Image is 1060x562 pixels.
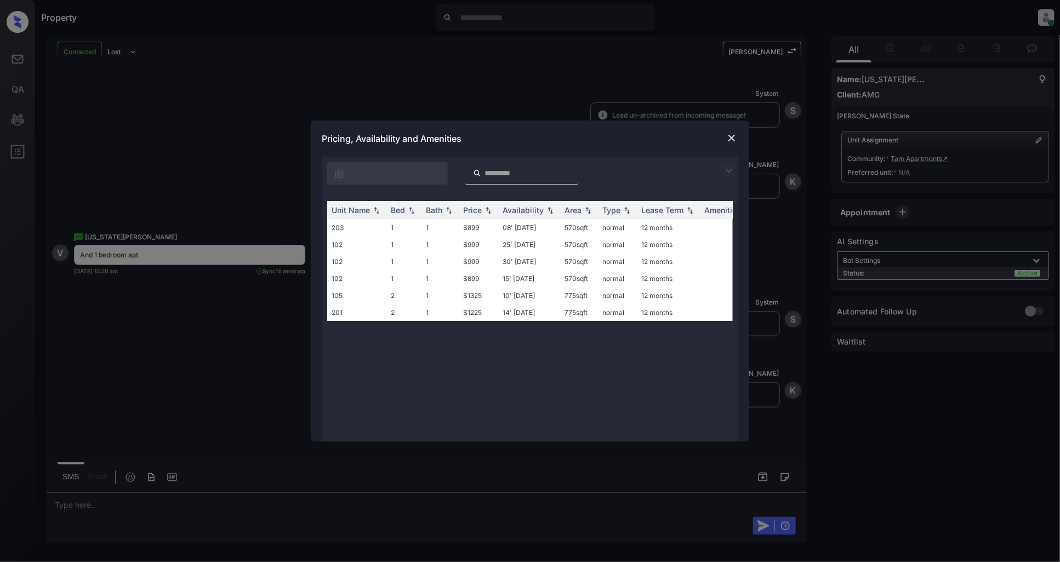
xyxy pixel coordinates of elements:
td: $1325 [459,287,498,304]
td: normal [598,253,637,270]
td: 775 sqft [560,287,598,304]
td: normal [598,219,637,236]
td: 1 [421,219,459,236]
td: normal [598,270,637,287]
td: 1 [386,270,421,287]
td: normal [598,236,637,253]
td: 1 [421,270,459,287]
td: $999 [459,236,498,253]
img: icon-zuma [722,164,736,177]
img: sorting [583,207,594,214]
td: 1 [421,287,459,304]
td: 102 [327,236,386,253]
td: 775 sqft [560,304,598,321]
div: Amenities [704,205,741,215]
img: close [726,133,737,144]
td: 102 [327,270,386,287]
td: 570 sqft [560,270,598,287]
td: $899 [459,270,498,287]
td: $899 [459,219,498,236]
td: 570 sqft [560,219,598,236]
td: 12 months [637,219,700,236]
td: 1 [421,253,459,270]
div: Availability [503,205,544,215]
img: sorting [443,207,454,214]
img: sorting [483,207,494,214]
img: sorting [622,207,632,214]
td: 08' [DATE] [498,219,560,236]
img: sorting [406,207,417,214]
td: 1 [386,253,421,270]
td: 2 [386,304,421,321]
div: Type [602,205,620,215]
td: 30' [DATE] [498,253,560,270]
img: sorting [371,207,382,214]
td: 570 sqft [560,253,598,270]
div: Unit Name [332,205,370,215]
td: 1 [421,236,459,253]
td: 14' [DATE] [498,304,560,321]
td: 105 [327,287,386,304]
td: 12 months [637,236,700,253]
td: 12 months [637,304,700,321]
td: 203 [327,219,386,236]
td: 1 [386,219,421,236]
td: $999 [459,253,498,270]
td: 1 [386,236,421,253]
td: 12 months [637,287,700,304]
img: icon-zuma [334,168,345,179]
img: sorting [685,207,696,214]
div: Price [463,205,482,215]
td: 2 [386,287,421,304]
div: Bath [426,205,442,215]
div: Area [565,205,582,215]
td: normal [598,287,637,304]
td: 570 sqft [560,236,598,253]
td: 201 [327,304,386,321]
img: icon-zuma [473,168,481,178]
td: $1225 [459,304,498,321]
td: 25' [DATE] [498,236,560,253]
td: 102 [327,253,386,270]
div: Pricing, Availability and Amenities [311,121,749,157]
td: 1 [421,304,459,321]
div: Bed [391,205,405,215]
td: 12 months [637,253,700,270]
td: normal [598,304,637,321]
img: sorting [545,207,556,214]
td: 10' [DATE] [498,287,560,304]
td: 12 months [637,270,700,287]
div: Lease Term [641,205,683,215]
td: 15' [DATE] [498,270,560,287]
